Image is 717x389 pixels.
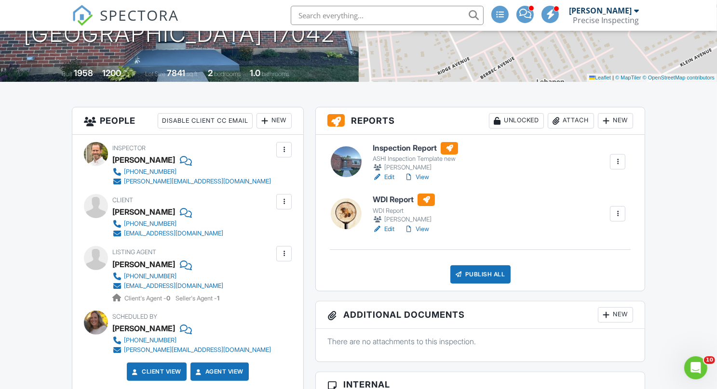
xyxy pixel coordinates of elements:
h3: Reports [316,107,645,135]
a: View [404,172,429,182]
div: New [598,113,633,129]
a: [PERSON_NAME] [112,257,175,272]
div: [PHONE_NUMBER] [124,220,176,228]
span: Inspector [112,144,146,152]
h6: Inspection Report [373,142,458,155]
a: Client View [130,367,181,376]
a: SPECTORA [72,13,179,33]
input: Search everything... [291,6,484,25]
div: 1200 [102,68,121,78]
div: [PERSON_NAME] [112,153,175,167]
div: Publish All [450,265,511,284]
div: Attach [548,113,594,129]
span: 10 [704,356,715,364]
div: [PHONE_NUMBER] [124,337,176,344]
p: There are no attachments to this inspection. [327,336,633,347]
span: Listing Agent [112,248,156,256]
strong: 1 [217,295,219,302]
a: [PHONE_NUMBER] [112,272,223,281]
a: Edit [373,172,394,182]
a: [PHONE_NUMBER] [112,336,271,345]
div: [PERSON_NAME] [112,321,175,336]
div: Unlocked [489,113,544,129]
div: [PERSON_NAME][EMAIL_ADDRESS][DOMAIN_NAME] [124,346,271,354]
h6: WDI Report [373,194,435,206]
a: Inspection Report ASHI Inspection Template new [PERSON_NAME] [373,142,458,173]
div: New [257,113,292,129]
span: Built [62,70,72,78]
strong: 0 [166,295,170,302]
span: Client [112,196,133,204]
a: [EMAIL_ADDRESS][DOMAIN_NAME] [112,229,223,238]
a: [EMAIL_ADDRESS][DOMAIN_NAME] [112,281,223,291]
div: [PERSON_NAME] [112,205,175,219]
a: Edit [373,224,394,234]
a: © OpenStreetMap contributors [643,75,715,80]
a: WDI Report WDI Report [PERSON_NAME] [373,194,435,224]
div: ASHI Inspection Template new [373,155,458,163]
div: 2 [208,68,213,78]
iframe: Intercom live chat [684,356,707,379]
span: Client's Agent - [124,295,172,302]
div: [PERSON_NAME][EMAIL_ADDRESS][DOMAIN_NAME] [124,178,271,185]
span: bathrooms [262,70,289,78]
h3: People [72,107,304,135]
div: Disable Client CC Email [158,113,253,129]
a: View [404,224,429,234]
div: [PERSON_NAME] [569,6,632,15]
span: bedrooms [214,70,241,78]
div: New [598,307,633,323]
a: Agent View [194,367,244,376]
a: [PERSON_NAME][EMAIL_ADDRESS][DOMAIN_NAME] [112,345,271,355]
span: Lot Size [145,70,165,78]
div: [PERSON_NAME] [373,163,458,172]
div: 7841 [167,68,185,78]
div: [EMAIL_ADDRESS][DOMAIN_NAME] [124,282,223,290]
a: Leaflet [589,75,611,80]
h3: Additional Documents [316,301,645,329]
span: Seller's Agent - [176,295,219,302]
span: sq. ft. [122,70,136,78]
div: [EMAIL_ADDRESS][DOMAIN_NAME] [124,230,223,237]
span: Scheduled By [112,313,157,320]
span: SPECTORA [100,5,179,25]
div: WDI Report [373,207,435,215]
div: 1958 [74,68,93,78]
a: © MapTiler [615,75,641,80]
div: [PHONE_NUMBER] [124,168,176,176]
span: sq.ft. [187,70,199,78]
div: 1.0 [250,68,260,78]
span: | [612,75,614,80]
img: The Best Home Inspection Software - Spectora [72,5,93,26]
a: [PERSON_NAME][EMAIL_ADDRESS][DOMAIN_NAME] [112,177,271,186]
div: [PHONE_NUMBER] [124,272,176,280]
a: [PHONE_NUMBER] [112,219,223,229]
div: Precise Inspecting [573,15,639,25]
div: [PERSON_NAME] [373,215,435,224]
a: [PHONE_NUMBER] [112,167,271,177]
